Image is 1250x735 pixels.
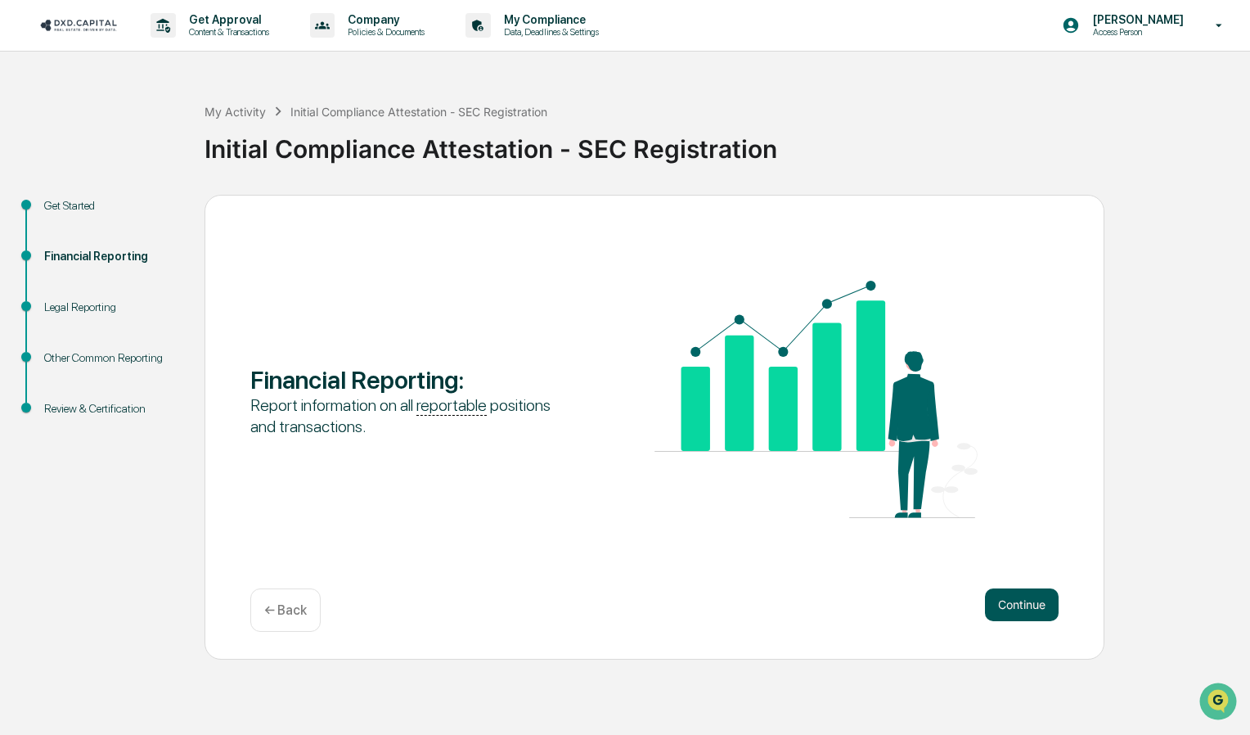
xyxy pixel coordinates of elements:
[176,26,277,38] p: Content & Transactions
[33,205,106,222] span: Preclearance
[1080,26,1192,38] p: Access Person
[985,588,1059,621] button: Continue
[33,237,103,253] span: Data Lookup
[16,207,29,220] div: 🖐️
[10,199,112,228] a: 🖐️Preclearance
[112,199,209,228] a: 🗄️Attestations
[115,276,198,289] a: Powered byPylon
[335,13,433,26] p: Company
[44,299,178,316] div: Legal Reporting
[44,248,178,265] div: Financial Reporting
[135,205,203,222] span: Attestations
[44,349,178,367] div: Other Common Reporting
[16,34,298,60] p: How can we help?
[119,207,132,220] div: 🗄️
[10,230,110,259] a: 🔎Data Lookup
[176,13,277,26] p: Get Approval
[56,141,207,154] div: We're available if you need us!
[205,121,1242,164] div: Initial Compliance Attestation - SEC Registration
[205,105,266,119] div: My Activity
[39,17,118,33] img: logo
[44,197,178,214] div: Get Started
[1198,681,1242,725] iframe: Open customer support
[250,395,573,437] div: Report information on all positions and transactions.
[250,365,573,395] div: Financial Reporting :
[264,602,307,618] p: ← Back
[290,105,547,119] div: Initial Compliance Attestation - SEC Registration
[491,26,607,38] p: Data, Deadlines & Settings
[163,277,198,289] span: Pylon
[44,400,178,417] div: Review & Certification
[416,395,487,416] u: reportable
[491,13,607,26] p: My Compliance
[16,238,29,251] div: 🔎
[16,124,46,154] img: 1746055101610-c473b297-6a78-478c-a979-82029cc54cd1
[278,129,298,149] button: Start new chat
[56,124,268,141] div: Start new chat
[654,281,978,518] img: Financial Reporting
[1080,13,1192,26] p: [PERSON_NAME]
[335,26,433,38] p: Policies & Documents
